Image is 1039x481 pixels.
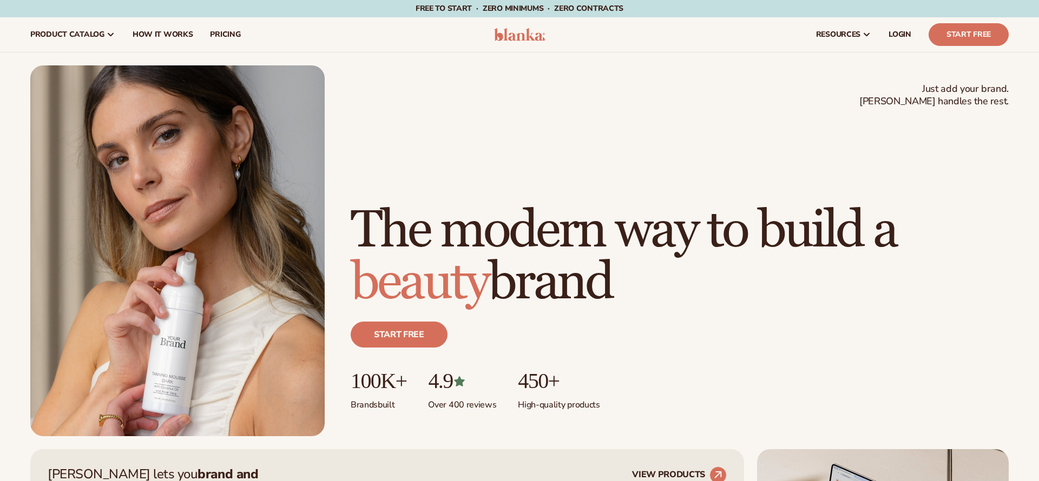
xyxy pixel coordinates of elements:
h1: The modern way to build a brand [351,205,1009,309]
a: Start free [351,322,448,348]
a: LOGIN [880,17,920,52]
p: Over 400 reviews [428,393,496,411]
p: 450+ [518,369,600,393]
span: Free to start · ZERO minimums · ZERO contracts [416,3,623,14]
a: Start Free [929,23,1009,46]
span: resources [816,30,860,39]
a: resources [807,17,880,52]
p: 100K+ [351,369,406,393]
span: Just add your brand. [PERSON_NAME] handles the rest. [859,83,1009,108]
img: logo [494,28,545,41]
span: LOGIN [889,30,911,39]
img: Female holding tanning mousse. [30,65,325,436]
span: How It Works [133,30,193,39]
p: High-quality products [518,393,600,411]
span: pricing [210,30,240,39]
span: product catalog [30,30,104,39]
a: pricing [201,17,249,52]
p: Brands built [351,393,406,411]
p: 4.9 [428,369,496,393]
span: beauty [351,251,488,314]
a: How It Works [124,17,202,52]
a: product catalog [22,17,124,52]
